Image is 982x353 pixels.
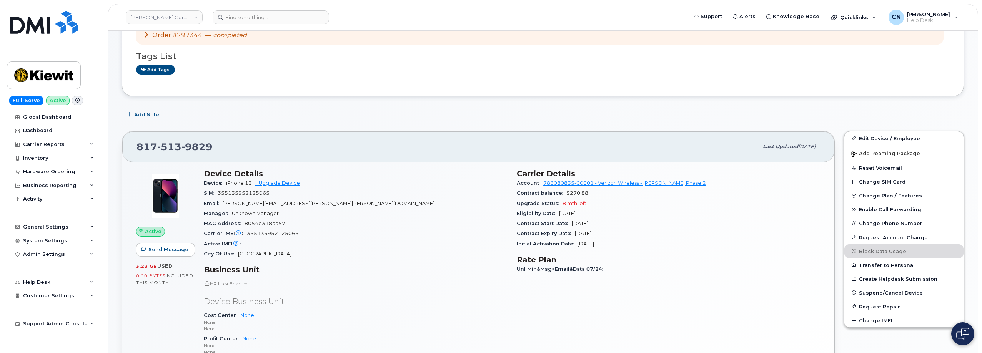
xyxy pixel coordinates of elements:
[844,230,964,244] button: Request Account Change
[739,13,756,20] span: Alerts
[844,313,964,327] button: Change IMEI
[563,201,586,206] span: 8 mth left
[136,264,157,269] span: 3.23 GB
[517,241,578,247] span: Initial Activation Date
[232,210,279,216] span: Unknown Manager
[851,151,920,158] span: Add Roaming Package
[844,258,964,272] button: Transfer to Personal
[204,312,240,318] span: Cost Center
[204,325,508,332] p: None
[517,255,821,264] h3: Rate Plan
[204,180,226,186] span: Device
[136,243,195,257] button: Send Message
[844,286,964,300] button: Suspend/Cancel Device
[883,10,964,25] div: Connor Nguyen
[245,241,250,247] span: —
[157,263,173,269] span: used
[145,228,161,235] span: Active
[204,230,247,236] span: Carrier IMEI
[840,14,868,20] span: Quicklinks
[763,144,798,149] span: Last updated
[517,266,606,272] span: Unl Min&Msg+Email&Data 07/24
[218,190,270,196] span: 355135952125065
[126,10,203,24] a: Kiewit Corporation
[844,300,964,313] button: Request Repair
[798,144,816,149] span: [DATE]
[907,11,950,17] span: [PERSON_NAME]
[204,220,245,226] span: MAC Address
[226,180,252,186] span: iPhone 13
[136,273,165,278] span: 0.00 Bytes
[844,216,964,230] button: Change Phone Number
[572,220,588,226] span: [DATE]
[238,251,291,257] span: [GEOGRAPHIC_DATA]
[844,202,964,216] button: Enable Call Forwarding
[204,201,223,206] span: Email
[844,145,964,161] button: Add Roaming Package
[517,180,543,186] span: Account
[122,108,166,122] button: Add Note
[566,190,588,196] span: $270.88
[173,31,202,39] a: #297344
[213,10,329,24] input: Find something...
[773,13,819,20] span: Knowledge Base
[689,9,727,24] a: Support
[517,210,559,216] span: Eligibility Date
[844,189,964,202] button: Change Plan / Features
[204,251,238,257] span: City Of Use
[245,220,285,226] span: 8054e318aa57
[181,141,213,152] span: 9829
[204,319,508,325] p: None
[517,190,566,196] span: Contract balance
[701,13,722,20] span: Support
[204,190,218,196] span: SIM
[761,9,825,24] a: Knowledge Base
[956,328,969,340] img: Open chat
[247,230,299,236] span: 355135952125065
[578,241,594,247] span: [DATE]
[859,207,921,212] span: Enable Call Forwarding
[204,296,508,307] p: Device Business Unit
[204,265,508,274] h3: Business Unit
[543,180,706,186] a: 786080835-00001 - Verizon Wireless - [PERSON_NAME] Phase 2
[136,51,950,61] h3: Tags List
[517,201,563,206] span: Upgrade Status
[136,141,213,152] span: 817
[517,220,572,226] span: Contract Start Date
[152,31,171,39] span: Order
[844,175,964,189] button: Change SIM Card
[517,169,821,178] h3: Carrier Details
[240,312,254,318] a: None
[844,272,964,286] a: Create Helpdesk Submission
[517,230,575,236] span: Contract Expiry Date
[205,31,247,39] span: —
[142,173,188,219] img: image20231002-3703462-1ig824h.jpeg
[255,180,300,186] a: + Upgrade Device
[157,141,181,152] span: 513
[844,161,964,175] button: Reset Voicemail
[204,342,508,349] p: None
[859,193,922,199] span: Change Plan / Features
[907,17,950,23] span: Help Desk
[559,210,576,216] span: [DATE]
[136,65,175,75] a: Add tags
[223,201,434,206] span: [PERSON_NAME][EMAIL_ADDRESS][PERSON_NAME][PERSON_NAME][DOMAIN_NAME]
[892,13,901,22] span: CN
[204,169,508,178] h3: Device Details
[242,336,256,341] a: None
[213,31,247,39] em: completed
[134,111,159,118] span: Add Note
[826,10,882,25] div: Quicklinks
[204,280,508,287] p: HR Lock Enabled
[727,9,761,24] a: Alerts
[204,241,245,247] span: Active IMEI
[859,290,923,295] span: Suspend/Cancel Device
[844,244,964,258] button: Block Data Usage
[148,246,188,253] span: Send Message
[575,230,591,236] span: [DATE]
[204,336,242,341] span: Profit Center
[844,131,964,145] a: Edit Device / Employee
[204,210,232,216] span: Manager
